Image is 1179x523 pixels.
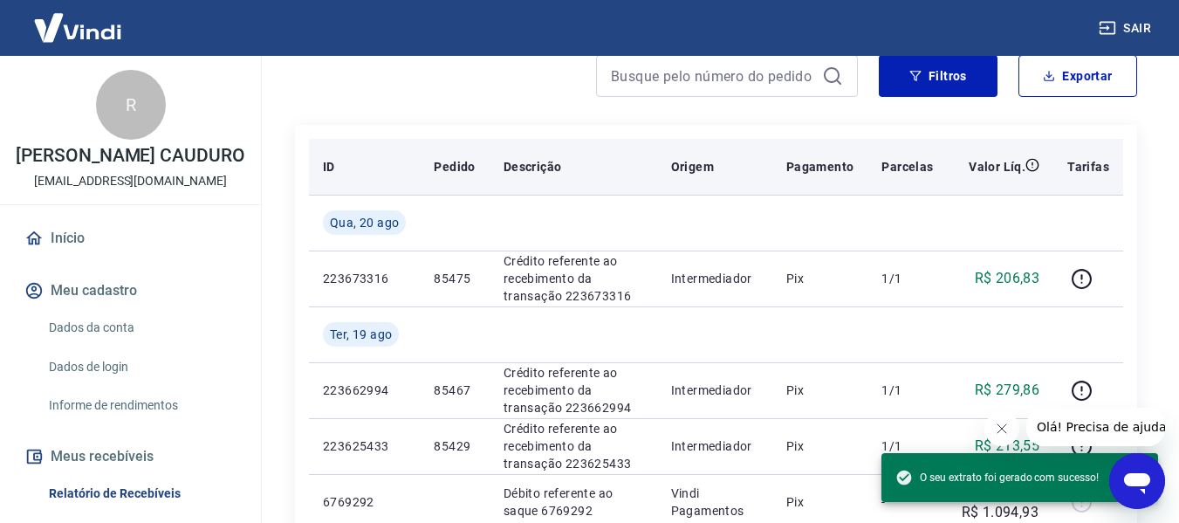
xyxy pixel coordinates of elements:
p: 85475 [434,270,475,287]
p: Débito referente ao saque 6769292 [504,485,643,520]
p: Parcelas [881,158,933,175]
p: 6769292 [323,493,406,511]
p: [PERSON_NAME] CAUDURO [16,147,245,165]
p: Crédito referente ao recebimento da transação 223662994 [504,364,643,416]
p: Pix [786,437,854,455]
a: Dados de login [42,349,240,385]
p: Origem [671,158,714,175]
div: R [96,70,166,140]
a: Informe de rendimentos [42,388,240,423]
button: Filtros [879,55,997,97]
input: Busque pelo número do pedido [611,63,815,89]
p: Tarifas [1067,158,1109,175]
button: Exportar [1018,55,1137,97]
p: -R$ 1.094,93 [962,481,1040,523]
p: Pix [786,493,854,511]
p: 85467 [434,382,475,399]
span: O seu extrato foi gerado com sucesso! [895,469,1099,486]
p: Intermediador [671,382,758,399]
p: 85429 [434,437,475,455]
iframe: Mensagem da empresa [1026,408,1165,446]
p: 223673316 [323,270,406,287]
p: 1/1 [881,270,933,287]
iframe: Fechar mensagem [984,411,1019,446]
p: R$ 206,83 [975,268,1040,289]
p: [EMAIL_ADDRESS][DOMAIN_NAME] [34,172,227,190]
p: Vindi Pagamentos [671,485,758,520]
p: ID [323,158,335,175]
button: Meu cadastro [21,272,240,310]
p: Pix [786,382,854,399]
p: 1/1 [881,437,933,455]
p: R$ 213,55 [975,436,1040,457]
span: Qua, 20 ago [330,214,399,231]
p: Pedido [434,158,475,175]
p: Crédito referente ao recebimento da transação 223625433 [504,420,643,472]
p: 223625433 [323,437,406,455]
p: Pix [786,270,854,287]
span: Olá! Precisa de ajuda? [10,12,147,26]
img: Vindi [21,1,134,54]
p: Crédito referente ao recebimento da transação 223673316 [504,252,643,305]
p: Intermediador [671,437,758,455]
p: Descrição [504,158,562,175]
a: Relatório de Recebíveis [42,476,240,512]
p: 1/1 [881,382,933,399]
button: Meus recebíveis [21,437,240,476]
span: Ter, 19 ago [330,326,392,343]
a: Início [21,219,240,258]
p: Pagamento [786,158,854,175]
p: 223662994 [323,382,406,399]
button: Sair [1095,12,1158,45]
iframe: Botão para abrir a janela de mensagens [1109,453,1165,509]
p: - [881,493,933,511]
p: Valor Líq. [969,158,1025,175]
p: Intermediador [671,270,758,287]
a: Dados da conta [42,310,240,346]
p: R$ 279,86 [975,380,1040,401]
